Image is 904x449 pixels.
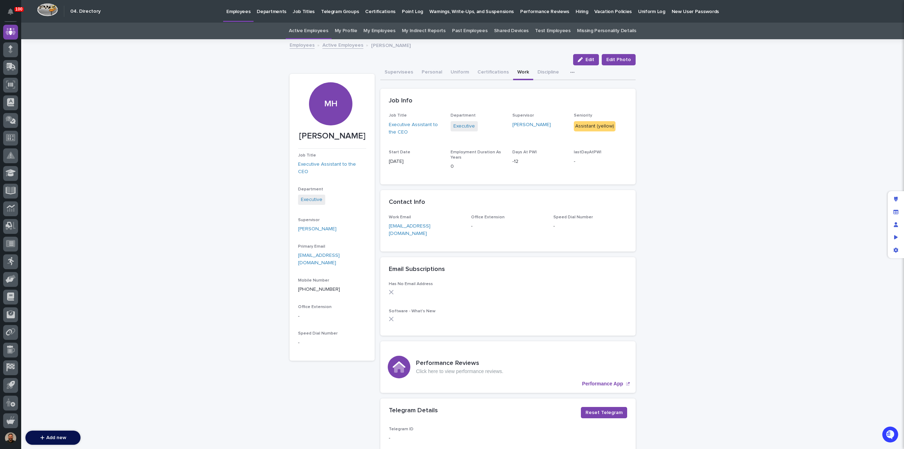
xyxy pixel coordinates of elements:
button: Edit [573,54,599,65]
h2: Email Subscriptions [389,266,445,273]
a: Test Employees [535,23,571,39]
div: Edit layout [890,193,902,206]
a: [PERSON_NAME] [298,225,337,233]
span: Department [298,187,323,191]
p: - [298,339,366,347]
button: Notifications [3,4,18,19]
p: -12 [512,158,566,165]
p: 0 [451,163,504,170]
div: We're offline, we will be back soon! [24,85,99,91]
div: Assistant (yellow) [574,121,615,131]
p: Click here to view performance reviews. [416,368,503,374]
a: [EMAIL_ADDRESS][DOMAIN_NAME] [389,224,430,236]
button: Certifications [473,65,513,80]
img: 1736555164131-43832dd5-751b-4058-ba23-39d91318e5a0 [7,78,20,91]
a: My Profile [335,23,357,39]
button: Reset Telegram [581,407,627,418]
div: App settings [890,244,902,256]
div: Start new chat [24,78,116,85]
span: Has No Email Address [389,282,433,286]
span: Employment Duration As Years [451,150,501,159]
span: Edit Photo [606,56,631,63]
button: Start new chat [120,81,129,89]
h3: Performance Reviews [416,360,503,367]
button: Edit Photo [602,54,636,65]
h2: Contact Info [389,199,425,206]
span: Edit [585,57,594,62]
p: - [389,435,390,442]
span: Speed Dial Number [553,215,593,219]
button: Work [513,65,533,80]
a: My Indirect Reports [402,23,446,39]
button: Personal [417,65,446,80]
p: - [298,313,366,320]
p: - [471,223,545,230]
span: Telegram ID [389,427,414,431]
h2: 04. Directory [70,8,101,14]
span: Mobile Number [298,278,329,283]
a: Performance App [380,341,636,393]
a: Missing Personality Details [577,23,636,39]
h2: Job Info [389,97,412,105]
p: 100 [16,7,23,12]
p: Welcome 👋 [7,28,129,39]
a: 📖Help Docs [4,111,41,123]
a: My Employees [363,23,395,39]
span: Office Extension [298,305,332,309]
h2: Telegram Details [389,407,438,415]
p: [PERSON_NAME] [298,131,366,141]
a: Active Employees [289,23,328,39]
img: Workspace Logo [37,3,58,16]
span: Days At PWI [512,150,537,154]
span: Supervisor [298,218,320,222]
button: Supervisees [380,65,417,80]
span: Start Date [389,150,410,154]
button: Uniform [446,65,473,80]
p: How can we help? [7,39,129,51]
a: Past Employees [452,23,488,39]
span: Pylon [70,131,85,136]
span: Primary Email [298,244,325,249]
button: users-avatar [3,431,18,445]
span: Work Email [389,215,411,219]
input: Clear [18,57,117,64]
span: Office Extension [471,215,505,219]
button: Add new [25,431,81,445]
p: [DATE] [389,158,442,165]
span: Speed Dial Number [298,331,338,336]
button: Discipline [533,65,563,80]
span: Job Title [389,113,407,118]
span: Department [451,113,476,118]
a: Powered byPylon [50,130,85,136]
span: Seniority [574,113,592,118]
div: Preview as [890,231,902,244]
a: [EMAIL_ADDRESS][DOMAIN_NAME] [298,253,340,265]
p: - [574,158,627,165]
p: - [553,223,627,230]
p: Performance App [582,381,623,387]
div: Notifications100 [9,8,18,20]
span: Job Title [298,153,316,158]
span: Help Docs [14,113,38,120]
a: Active Employees [322,41,363,49]
iframe: Open customer support [881,426,900,445]
div: Manage fields and data [890,206,902,218]
a: [PERSON_NAME] [512,121,551,129]
div: Manage users [890,218,902,231]
div: 📖 [7,114,13,120]
a: Executive Assistant to the CEO [298,161,366,176]
a: Executive Assistant to the CEO [389,121,442,136]
span: lastDayAtPWI [574,150,601,154]
span: Reset Telegram [585,409,623,416]
span: Supervisor [512,113,534,118]
span: Software - What's New [389,309,435,313]
a: Executive [301,196,322,203]
img: Stacker [7,7,21,21]
div: MH [309,55,352,109]
a: Employees [290,41,315,49]
a: Shared Devices [494,23,529,39]
p: [PERSON_NAME] [371,41,411,49]
a: Executive [453,123,475,130]
a: [PHONE_NUMBER] [298,287,340,292]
